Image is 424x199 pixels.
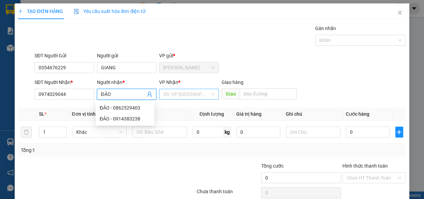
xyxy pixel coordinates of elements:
span: plus [18,9,23,14]
span: Khác [76,127,123,137]
input: Ghi Chú [286,127,341,138]
span: Yêu cầu xuất hóa đơn điện tử [74,9,146,14]
div: VP gửi [159,52,219,59]
button: delete [21,127,32,138]
span: Giao hàng [222,80,243,85]
span: VP Nhận [159,80,178,85]
span: plus [396,129,403,135]
div: SĐT Người Nhận [34,79,94,86]
span: Bảo Lộc [163,62,215,73]
b: Công ty TNHH [PERSON_NAME] [28,9,102,35]
div: ĐẢO - 0862529403 [96,102,154,113]
input: VD: Bàn, Ghế [132,127,187,138]
label: Hình thức thanh toán [342,163,388,169]
button: Close [390,3,409,23]
span: TẠO ĐƠN HÀNG [18,9,62,14]
span: SL [39,111,44,117]
span: Giao [222,88,240,99]
span: Giá trị hàng [236,111,262,117]
div: Người nhận [97,79,157,86]
span: user-add [147,91,152,97]
span: kg [224,127,231,138]
div: ĐẢO - 0914383238 [100,115,150,123]
span: Tổng cước [261,163,284,169]
h2: BLC1310250005 [4,40,57,51]
input: 0 [236,127,280,138]
div: ĐẢO - 0914383238 [96,113,154,124]
th: Ghi chú [283,108,343,121]
h1: Giao dọc đường [36,40,126,87]
div: ĐẢO - 0862529403 [100,104,150,112]
div: SĐT Người Gửi [34,52,94,59]
div: Tổng: 1 [21,146,164,154]
b: [DOMAIN_NAME] [91,5,165,17]
label: Gán nhãn [315,26,336,31]
div: Người gửi [97,52,157,59]
span: Đơn vị tính [72,111,98,117]
input: Dọc đường [240,88,297,99]
button: plus [395,127,403,138]
img: icon [74,9,79,14]
span: Định lượng [199,111,224,117]
span: close [397,10,402,15]
span: Cước hàng [346,111,369,117]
